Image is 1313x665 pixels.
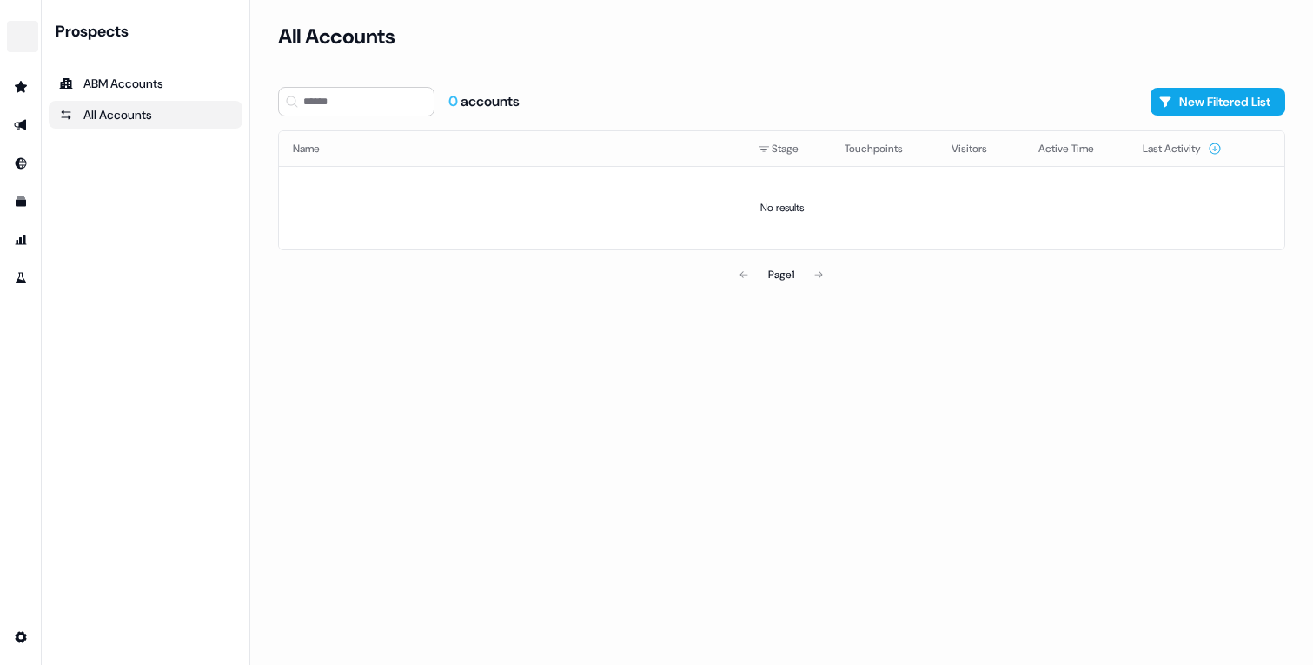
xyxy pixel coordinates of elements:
a: Go to experiments [7,264,35,292]
a: Go to attribution [7,226,35,254]
td: No results [279,166,1284,249]
div: ABM Accounts [59,75,232,92]
div: Page 1 [768,266,794,283]
a: Go to prospects [7,73,35,101]
button: Touchpoints [845,133,924,164]
h3: All Accounts [278,23,395,50]
a: Go to integrations [7,623,35,651]
div: accounts [448,92,520,111]
a: ABM Accounts [49,70,242,97]
button: Active Time [1038,133,1115,164]
div: Stage [758,140,817,157]
span: 0 [448,92,461,110]
div: All Accounts [59,106,232,123]
button: Last Activity [1143,133,1222,164]
a: Go to templates [7,188,35,216]
div: Prospects [56,21,242,42]
th: Name [279,131,744,166]
button: New Filtered List [1151,88,1285,116]
button: Visitors [952,133,1008,164]
a: Go to outbound experience [7,111,35,139]
a: Go to Inbound [7,150,35,177]
a: All accounts [49,101,242,129]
